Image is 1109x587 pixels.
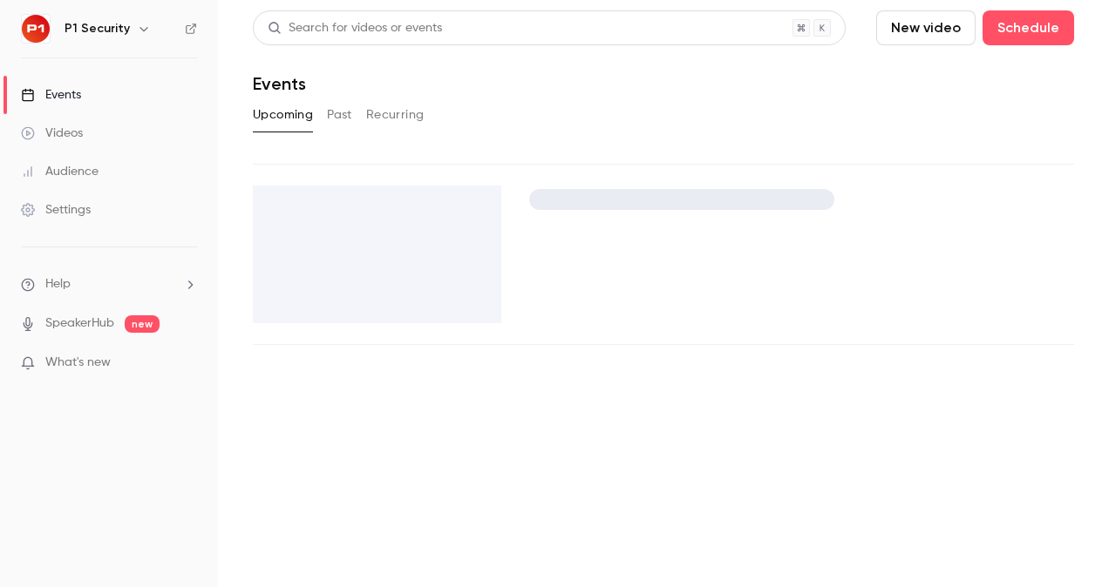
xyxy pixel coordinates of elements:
[21,86,81,104] div: Events
[21,275,197,293] li: help-dropdown-opener
[253,101,313,129] button: Upcoming
[22,15,50,43] img: P1 Security
[125,315,160,333] span: new
[327,101,352,129] button: Past
[366,101,425,129] button: Recurring
[268,19,442,37] div: Search for videos or events
[21,125,83,142] div: Videos
[45,275,71,293] span: Help
[21,163,99,180] div: Audience
[45,314,114,333] a: SpeakerHub
[65,20,130,37] h6: P1 Security
[45,354,111,372] span: What's new
[253,73,306,94] h1: Events
[876,10,976,45] button: New video
[983,10,1074,45] button: Schedule
[21,201,91,219] div: Settings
